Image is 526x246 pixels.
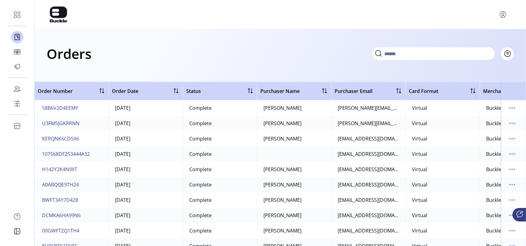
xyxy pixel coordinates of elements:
div: [EMAIL_ADDRESS][DOMAIN_NAME] [338,212,399,219]
div: Buckle [486,166,501,173]
td: [DATE] [109,146,183,162]
td: [DATE] [109,223,183,238]
button: U3FM5JGKRRNN [41,118,81,128]
div: Complete [189,104,212,112]
button: menu [507,210,517,220]
span: Merchant [483,87,506,95]
div: [PERSON_NAME] [263,181,301,188]
span: BWFT3AY7D428 [42,196,78,204]
span: Purchaser Email [335,87,372,95]
div: [PERSON_NAME] [263,227,301,234]
div: Buckle [486,196,501,204]
span: DCMKA6HA99N6 [42,212,81,219]
div: Virtual [412,212,427,219]
h1: Orders [47,43,91,64]
td: [DATE] [109,192,183,208]
div: [PERSON_NAME][EMAIL_ADDRESS][DOMAIN_NAME] [338,104,399,112]
button: DCMKA6HA99N6 [41,210,82,220]
div: [EMAIL_ADDRESS][DOMAIN_NAME] [338,227,399,234]
td: [DATE] [109,131,183,146]
div: Complete [189,135,212,142]
span: H142Y2K4N9XT [42,166,77,173]
button: menu [507,118,517,128]
button: menu [507,195,517,205]
button: menu [507,134,517,144]
div: [EMAIL_ADDRESS][DOMAIN_NAME] [338,150,399,158]
div: [PERSON_NAME] [263,120,301,127]
button: A0ABQQE9TH24 [41,180,80,190]
div: Virtual [412,150,427,158]
div: Virtual [412,120,427,127]
button: menu [507,164,517,174]
button: menu [507,180,517,190]
button: H142Y2K4N9XT [41,164,79,174]
button: 107S68DF253444A32 [41,149,91,159]
div: Complete [189,166,212,173]
span: Purchaser Name [260,87,300,95]
button: menu [507,149,517,159]
div: Virtual [412,166,427,173]
div: [EMAIL_ADDRESS][DOMAIN_NAME] [338,196,399,204]
span: Order Number [38,87,73,95]
span: A0ABQQE9TH24 [42,181,79,188]
div: [PERSON_NAME] [263,196,301,204]
button: Filter Button [501,47,514,60]
button: menu [507,226,517,236]
img: logo [47,6,70,23]
div: Complete [189,227,212,234]
button: BWFT3AY7D428 [41,195,79,205]
div: [EMAIL_ADDRESS][DOMAIN_NAME] [338,166,399,173]
button: menu [507,103,517,113]
button: 00GWFTZQ1TH4 [41,226,81,236]
div: Complete [189,120,212,127]
td: [DATE] [109,177,183,192]
div: [EMAIL_ADDRESS][DOMAIN_NAME] [338,135,399,142]
span: Card Format [409,87,438,95]
span: Status [186,87,201,95]
div: Buckle [486,212,501,219]
div: [PERSON_NAME] [263,212,301,219]
div: Buckle [486,120,501,127]
div: Buckle [486,135,501,142]
div: Buckle [486,227,501,234]
div: [PERSON_NAME][EMAIL_ADDRESS][DOMAIN_NAME] [338,120,399,127]
div: Complete [189,150,212,158]
div: Complete [189,181,212,188]
td: [DATE] [109,162,183,177]
span: 58B6V2D4EEMY [42,104,78,112]
div: Buckle [486,104,501,112]
span: 00GWFTZQ1TH4 [42,227,79,234]
div: Buckle [486,150,501,158]
button: menu [498,10,508,19]
span: 107S68DF253444A32 [42,150,90,158]
div: Complete [189,212,212,219]
div: Complete [189,196,212,204]
div: Buckle [486,181,501,188]
div: [EMAIL_ADDRESS][DOMAIN_NAME] [338,181,399,188]
span: U3FM5JGKRRNN [42,120,79,127]
div: [PERSON_NAME] [263,135,301,142]
td: [DATE] [109,100,183,116]
div: Virtual [412,104,427,112]
button: KERQNK6CD5X6 [41,134,80,144]
div: [PERSON_NAME] [263,104,301,112]
td: [DATE] [109,208,183,223]
button: 58B6V2D4EEMY [41,103,79,113]
div: Virtual [412,181,427,188]
div: Virtual [412,135,427,142]
span: KERQNK6CD5X6 [42,135,79,142]
div: Virtual [412,196,427,204]
td: [DATE] [109,116,183,131]
div: [PERSON_NAME] [263,166,301,173]
span: Order Date [112,87,138,95]
div: Virtual [412,227,427,234]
